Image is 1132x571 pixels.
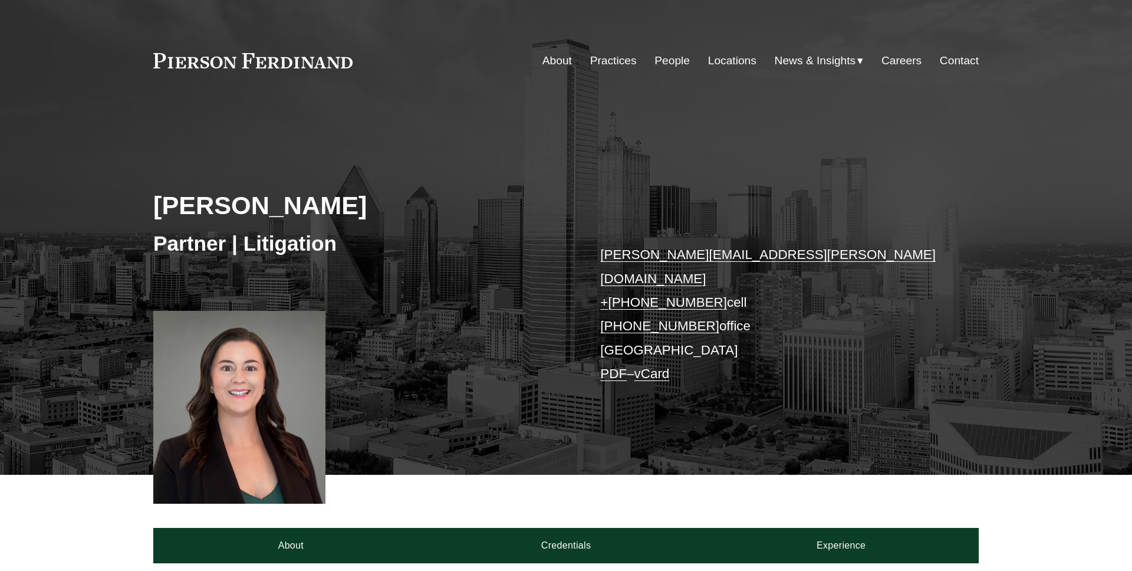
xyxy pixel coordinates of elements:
span: News & Insights [775,51,856,71]
a: + [600,295,608,310]
a: folder dropdown [775,50,864,72]
a: People [654,50,690,72]
a: Experience [703,528,979,563]
a: Contact [940,50,979,72]
a: [PHONE_NUMBER] [608,295,727,310]
a: [PERSON_NAME][EMAIL_ADDRESS][PERSON_NAME][DOMAIN_NAME] [600,247,936,285]
a: About [542,50,572,72]
h2: [PERSON_NAME] [153,190,566,221]
a: Credentials [429,528,704,563]
a: Careers [881,50,922,72]
a: Practices [590,50,637,72]
a: PDF [600,366,627,381]
p: cell office [GEOGRAPHIC_DATA] – [600,243,944,386]
a: [PHONE_NUMBER] [600,319,719,333]
a: vCard [634,366,670,381]
a: About [153,528,429,563]
a: Locations [708,50,756,72]
h3: Partner | Litigation [153,231,566,257]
